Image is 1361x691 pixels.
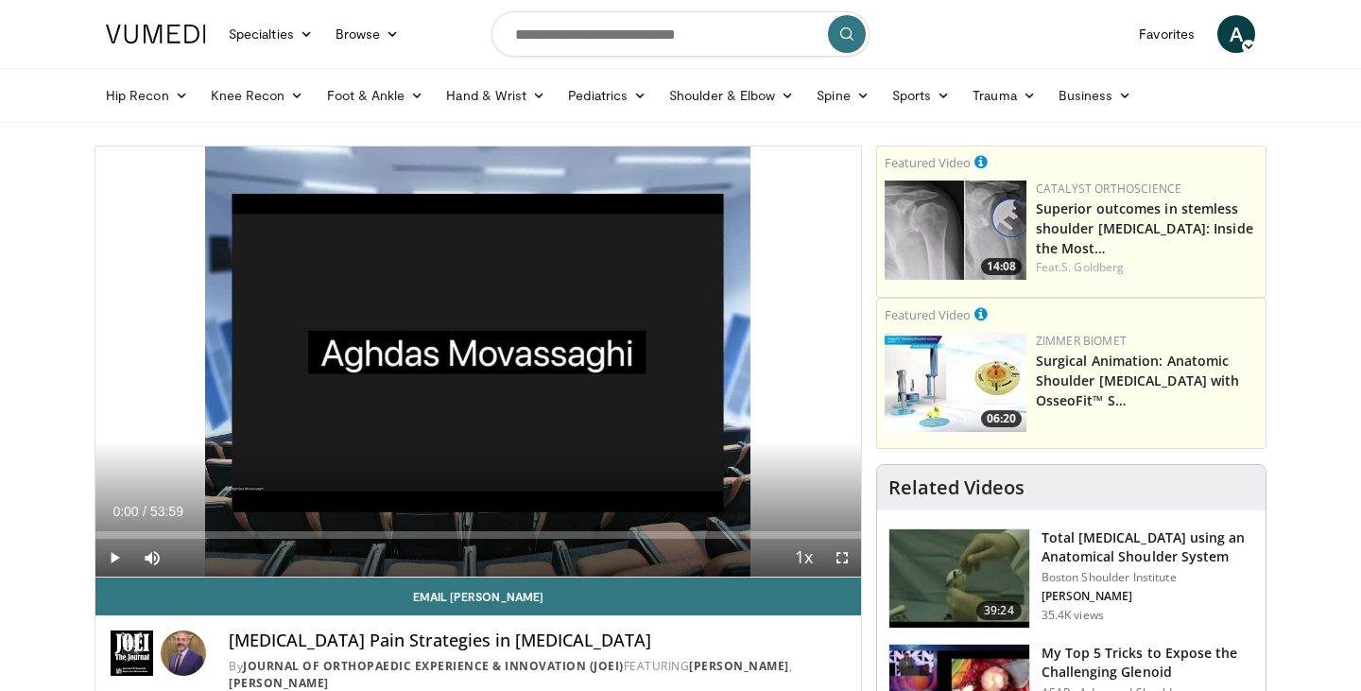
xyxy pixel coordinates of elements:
[1042,589,1254,604] p: [PERSON_NAME]
[95,539,133,577] button: Play
[161,631,206,676] img: Avatar
[1042,570,1254,585] p: Boston Shoulder Institute
[1036,352,1240,409] a: Surgical Animation: Anatomic Shoulder [MEDICAL_DATA] with OsseoFit™ S…
[1047,77,1144,114] a: Business
[95,77,199,114] a: Hip Recon
[143,504,146,519] span: /
[888,476,1025,499] h4: Related Videos
[316,77,436,114] a: Foot & Ankle
[658,77,805,114] a: Shoulder & Elbow
[435,77,557,114] a: Hand & Wrist
[1061,259,1124,275] a: S. Goldberg
[557,77,658,114] a: Pediatrics
[981,410,1022,427] span: 06:20
[805,77,880,114] a: Spine
[243,658,624,674] a: Journal of Orthopaedic Experience & Innovation (JOEI)
[112,504,138,519] span: 0:00
[95,578,861,615] a: Email [PERSON_NAME]
[689,658,789,674] a: [PERSON_NAME]
[881,77,962,114] a: Sports
[889,529,1029,628] img: 38824_0000_3.png.150x105_q85_crop-smart_upscale.jpg
[111,631,153,676] img: Journal of Orthopaedic Experience & Innovation (JOEI)
[150,504,183,519] span: 53:59
[885,333,1026,432] img: 84e7f812-2061-4fff-86f6-cdff29f66ef4.150x105_q85_crop-smart_upscale.jpg
[885,333,1026,432] a: 06:20
[1036,259,1258,276] div: Feat.
[1036,333,1127,349] a: Zimmer Biomet
[199,77,316,114] a: Knee Recon
[1036,199,1253,257] a: Superior outcomes in stemless shoulder [MEDICAL_DATA]: Inside the Most…
[976,601,1022,620] span: 39:24
[95,147,861,578] video-js: Video Player
[885,181,1026,280] img: 9f15458b-d013-4cfd-976d-a83a3859932f.150x105_q85_crop-smart_upscale.jpg
[1042,644,1254,682] h3: My Top 5 Tricks to Expose the Challenging Glenoid
[888,528,1254,629] a: 39:24 Total [MEDICAL_DATA] using an Anatomical Shoulder System Boston Shoulder Institute [PERSON_...
[95,531,861,539] div: Progress Bar
[106,25,206,43] img: VuMedi Logo
[961,77,1047,114] a: Trauma
[133,539,171,577] button: Mute
[1036,181,1182,197] a: Catalyst OrthoScience
[1042,528,1254,566] h3: Total [MEDICAL_DATA] using an Anatomical Shoulder System
[229,675,329,691] a: [PERSON_NAME]
[823,539,861,577] button: Fullscreen
[981,258,1022,275] span: 14:08
[324,15,411,53] a: Browse
[217,15,324,53] a: Specialties
[1042,608,1104,623] p: 35.4K views
[1217,15,1255,53] a: A
[491,11,870,57] input: Search topics, interventions
[885,154,971,171] small: Featured Video
[785,539,823,577] button: Playback Rate
[885,181,1026,280] a: 14:08
[229,631,846,651] h4: [MEDICAL_DATA] Pain Strategies in [MEDICAL_DATA]
[1128,15,1206,53] a: Favorites
[885,306,971,323] small: Featured Video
